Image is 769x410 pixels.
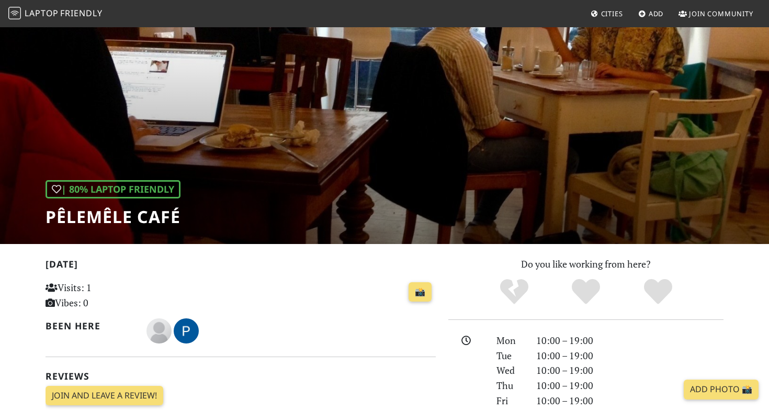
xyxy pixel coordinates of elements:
span: Cities [601,9,623,18]
a: Add [634,4,668,23]
img: LaptopFriendly [8,7,21,19]
p: Visits: 1 Vibes: 0 [46,280,167,311]
h1: PêleMêle Café [46,207,180,227]
h2: [DATE] [46,259,436,274]
div: 10:00 – 19:00 [530,333,730,348]
a: Cities [586,4,627,23]
a: Join and leave a review! [46,386,163,406]
a: Add Photo 📸 [684,380,759,400]
p: Do you like working from here? [448,257,723,272]
div: 10:00 – 19:00 [530,393,730,408]
div: Fri [490,393,530,408]
span: Friendly [60,7,102,19]
div: | 80% Laptop Friendly [46,180,180,198]
img: 1503-pablo.jpg [174,318,199,343]
span: Pablo Koechlin [174,324,199,336]
div: No [478,278,550,306]
span: Join Community [689,9,753,18]
a: Join Community [674,4,757,23]
a: LaptopFriendly LaptopFriendly [8,5,103,23]
span: Laptop [25,7,59,19]
span: seb [146,324,174,336]
h2: Reviews [46,371,436,382]
div: Definitely! [622,278,694,306]
a: 📸 [409,282,432,302]
div: Wed [490,363,530,378]
div: Yes [550,278,622,306]
img: blank-535327c66bd565773addf3077783bbfce4b00ec00e9fd257753287c682c7fa38.png [146,318,172,343]
div: 10:00 – 19:00 [530,378,730,393]
span: Add [649,9,664,18]
div: 10:00 – 19:00 [530,363,730,378]
div: Mon [490,333,530,348]
h2: Been here [46,320,134,331]
div: Thu [490,378,530,393]
div: Tue [490,348,530,363]
div: 10:00 – 19:00 [530,348,730,363]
